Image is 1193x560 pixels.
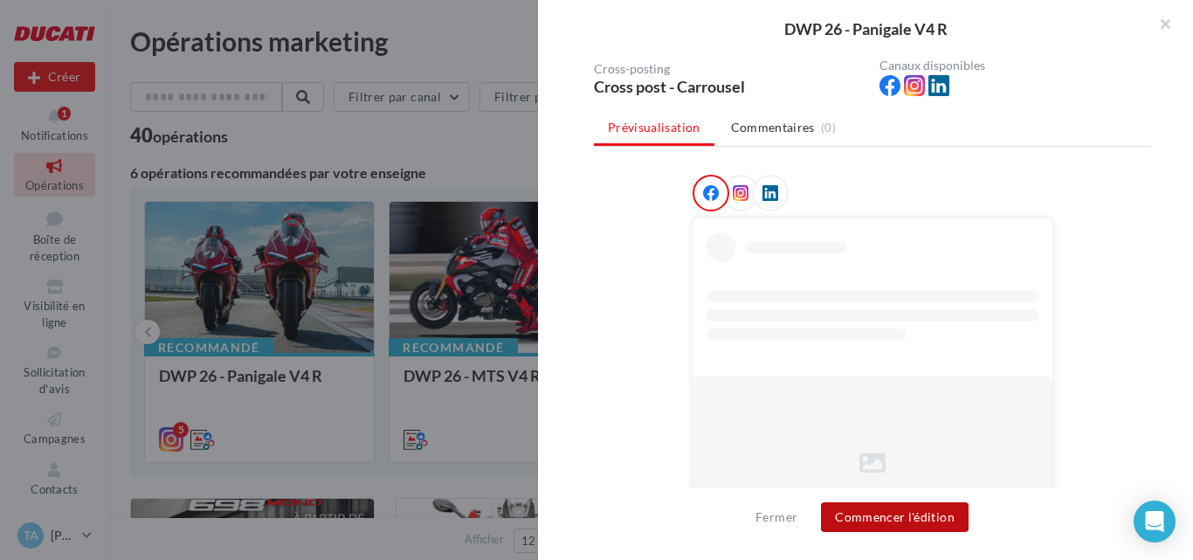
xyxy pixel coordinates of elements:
span: (0) [821,121,836,135]
div: Canaux disponibles [879,59,1151,72]
div: Cross-posting [594,63,865,75]
span: Commentaires [731,119,815,136]
button: Commencer l'édition [821,502,969,532]
div: Open Intercom Messenger [1134,501,1176,543]
div: Cross post - Carrousel [594,79,865,94]
button: Fermer [748,507,804,528]
div: DWP 26 - Panigale V4 R [566,21,1165,37]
